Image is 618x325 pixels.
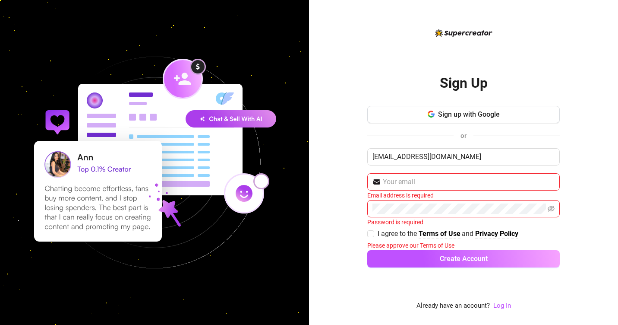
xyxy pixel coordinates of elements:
div: Email address is required [367,191,560,200]
h2: Sign Up [440,74,488,92]
img: logo-BBDzfeDw.svg [435,29,492,37]
div: Please approve our Terms of Use [367,241,560,250]
span: or [460,132,467,140]
button: Create Account [367,250,560,268]
a: Privacy Policy [475,229,518,239]
a: Log In [493,301,511,311]
a: Terms of Use [419,229,460,239]
span: eye-invisible [548,205,555,212]
input: Your email [383,177,555,187]
img: signup-background-D0MIrEPF.svg [5,13,304,312]
span: I agree to the [378,229,419,238]
span: and [462,229,475,238]
a: Log In [493,302,511,309]
strong: Terms of Use [419,229,460,238]
input: Enter your Name [367,148,560,166]
strong: Privacy Policy [475,229,518,238]
span: Create Account [440,255,488,263]
span: Already have an account? [416,301,490,311]
span: Sign up with Google [438,110,500,118]
button: Sign up with Google [367,106,560,123]
div: Password is required [367,217,560,227]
